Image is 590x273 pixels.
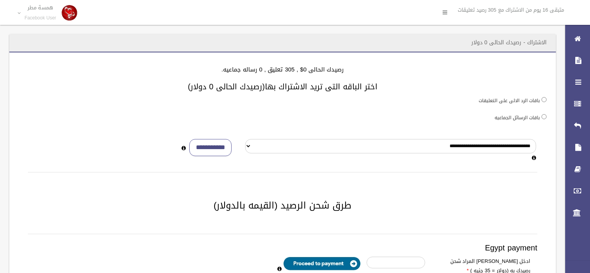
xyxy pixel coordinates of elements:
[19,200,547,210] h2: طرق شحن الرصيد (القيمه بالدولار)
[24,15,56,21] small: Facebook User
[462,35,556,50] header: الاشتراك - رصيدك الحالى 0 دولار
[24,5,56,10] p: همسة مطر
[19,82,547,91] h3: اختر الباقه التى تريد الاشتراك بها(رصيدك الحالى 0 دولار)
[19,66,547,73] h4: رصيدك الحالى 0$ , 305 تعليق , 0 رساله جماعيه.
[28,243,537,252] h3: Egypt payment
[495,113,540,122] label: باقات الرسائل الجماعيه
[479,96,540,105] label: باقات الرد الالى على التعليقات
